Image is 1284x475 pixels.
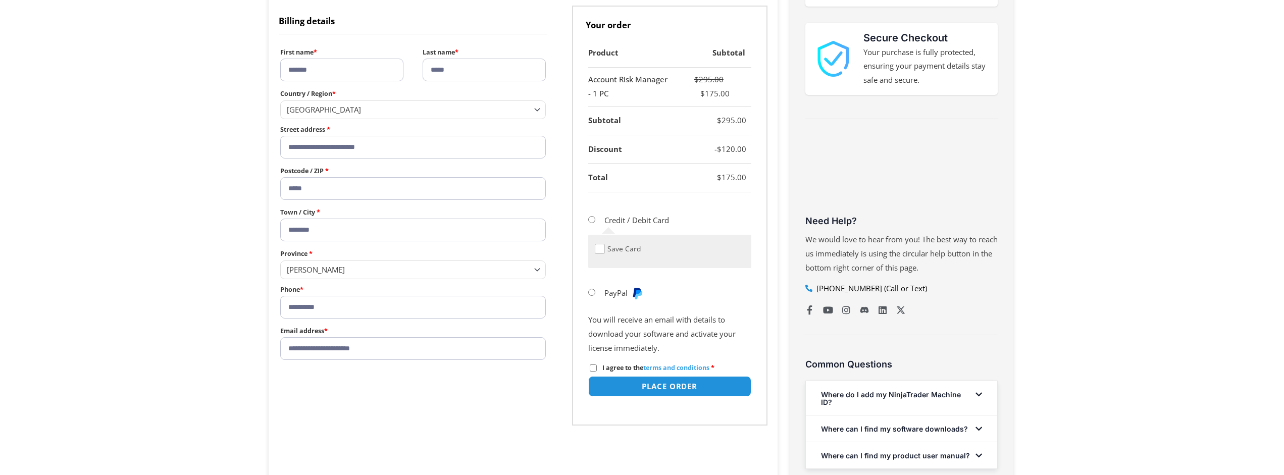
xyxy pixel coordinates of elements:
[280,100,546,119] span: Country / Region
[588,313,751,355] p: You will receive an email with details to download your software and activate your license immedi...
[280,260,546,279] span: Province
[717,172,746,182] bdi: 175.00
[821,390,961,406] a: Where do I add my NinjaTrader Machine ID?
[694,74,699,84] span: $
[673,39,751,68] th: Subtotal
[280,165,546,177] label: Postcode / ZIP
[821,451,970,460] a: Where can I find my product user manual?
[280,206,546,219] label: Town / City
[694,74,724,84] bdi: 295.00
[821,425,968,433] a: Where can I find my software downloads?
[863,45,988,88] p: Your purchase is fully protected, ensuring your payment details stay safe and secure.
[805,358,998,370] h3: Common Questions
[806,381,997,415] div: Where do I add my NinjaTrader Machine ID?
[805,215,998,227] h3: Need Help?
[588,68,673,107] td: Account Risk Manager - 1 PC
[717,144,746,154] bdi: 120.00
[279,6,548,34] h3: Billing details
[806,442,997,468] div: Where can I find my product user manual?
[631,287,643,299] img: PayPal
[280,247,546,260] label: Province
[572,6,767,39] h3: Your order
[287,265,531,275] span: Avellino
[588,39,673,68] th: Product
[602,363,709,372] span: I agree to the
[280,325,546,337] label: Email address
[700,88,705,98] span: $
[607,244,641,254] label: Save Card
[717,115,722,125] span: $
[805,234,998,273] span: We would love to hear from you! The best way to reach us immediately is using the circular help b...
[714,144,717,154] span: -
[863,30,988,45] h3: Secure Checkout
[711,363,714,372] abbr: required
[805,137,998,213] iframe: Customer reviews powered by Trustpilot
[806,415,997,442] div: Where can I find my software downloads?
[717,172,722,182] span: $
[588,376,751,397] button: Place order
[815,41,851,77] img: 1000913 | Affordable Indicators – NinjaTrader
[700,88,730,98] bdi: 175.00
[590,364,597,372] input: I agree to theterms and conditions *
[717,115,746,125] bdi: 295.00
[280,46,403,59] label: First name
[643,363,709,372] a: terms and conditions
[280,123,546,136] label: Street address
[287,104,531,115] span: Italy
[588,115,621,125] strong: Subtotal
[588,135,673,164] th: Discount
[588,172,608,182] strong: Total
[814,282,927,296] span: [PHONE_NUMBER] (Call or Text)
[423,46,546,59] label: Last name
[280,87,546,100] label: Country / Region
[717,144,722,154] span: $
[280,283,546,296] label: Phone
[604,288,644,298] label: PayPal
[604,215,669,225] label: Credit / Debit Card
